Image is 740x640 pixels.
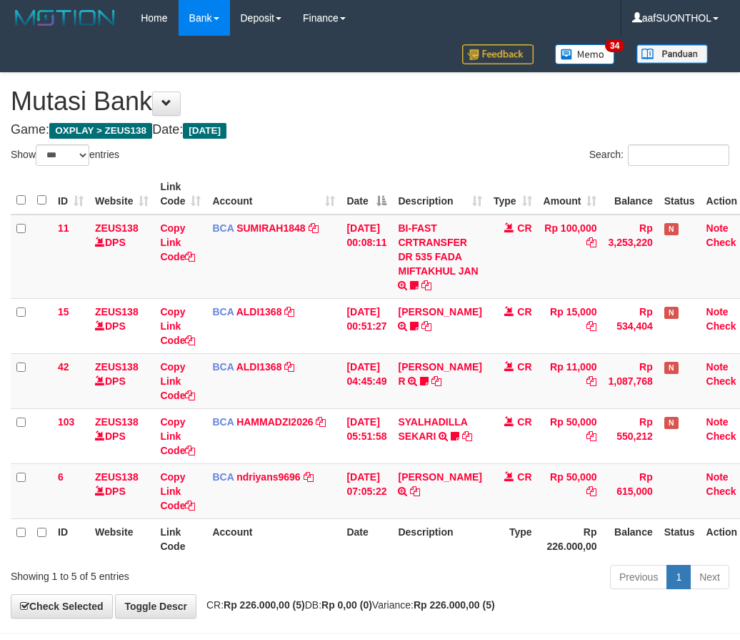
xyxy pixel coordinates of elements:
[160,471,195,511] a: Copy Link Code
[206,174,341,215] th: Account: activate to sort column ascending
[89,215,154,299] td: DPS
[659,174,701,215] th: Status
[341,408,392,463] td: [DATE] 05:51:58
[58,416,74,428] span: 103
[212,416,234,428] span: BCA
[11,563,298,584] div: Showing 1 to 5 of 5 entries
[706,306,729,317] a: Note
[341,353,392,408] td: [DATE] 04:45:49
[206,518,341,559] th: Account
[398,471,481,483] a: [PERSON_NAME]
[602,408,658,463] td: Rp 550,212
[392,215,487,299] td: BI-FAST CRTRANSFER DR 535 FADA MIFTAKHUL JAN
[95,222,139,234] a: ZEUS138
[538,408,603,463] td: Rp 50,000
[11,87,729,116] h1: Mutasi Bank
[160,306,195,346] a: Copy Link Code
[706,237,736,248] a: Check
[304,471,314,483] a: Copy ndriyans9696 to clipboard
[199,599,495,611] span: CR: DB: Variance:
[11,144,119,166] label: Show entries
[392,174,487,215] th: Description: activate to sort column ascending
[398,306,481,317] a: [PERSON_NAME]
[610,565,667,589] a: Previous
[690,565,729,589] a: Next
[602,518,658,559] th: Balance
[183,123,226,139] span: [DATE]
[605,39,624,52] span: 34
[488,518,538,559] th: Type
[160,222,195,262] a: Copy Link Code
[586,486,596,497] a: Copy Rp 50,000 to clipboard
[555,44,615,64] img: Button%20Memo.svg
[89,408,154,463] td: DPS
[421,280,431,291] a: Copy BI-FAST CRTRANSFER DR 535 FADA MIFTAKHUL JAN to clipboard
[341,298,392,353] td: [DATE] 00:51:27
[517,471,531,483] span: CR
[11,7,119,29] img: MOTION_logo.png
[462,44,534,64] img: Feedback.jpg
[341,518,392,559] th: Date
[636,44,708,64] img: panduan.png
[236,222,305,234] a: SUMIRAH1848
[706,320,736,332] a: Check
[488,174,538,215] th: Type: activate to sort column ascending
[11,123,729,137] h4: Game: Date:
[95,306,139,317] a: ZEUS138
[706,430,736,442] a: Check
[341,463,392,518] td: [DATE] 07:05:22
[398,361,481,387] a: [PERSON_NAME] R
[544,36,626,72] a: 34
[538,353,603,408] td: Rp 11,000
[392,518,487,559] th: Description
[602,298,658,353] td: Rp 534,404
[517,361,531,373] span: CR
[538,518,603,559] th: Rp 226.000,00
[421,320,431,332] a: Copy INDAH YULITASARI to clipboard
[414,599,495,611] strong: Rp 226.000,00 (5)
[89,463,154,518] td: DPS
[58,361,69,373] span: 42
[154,518,206,559] th: Link Code
[602,353,658,408] td: Rp 1,087,768
[236,361,282,373] a: ALDI1368
[321,599,372,611] strong: Rp 0,00 (0)
[341,174,392,215] th: Date: activate to sort column descending
[341,215,392,299] td: [DATE] 00:08:11
[517,306,531,317] span: CR
[36,144,89,166] select: Showentries
[538,298,603,353] td: Rp 15,000
[11,594,113,619] a: Check Selected
[212,361,234,373] span: BCA
[236,471,301,483] a: ndriyans9696
[89,298,154,353] td: DPS
[586,375,596,387] a: Copy Rp 11,000 to clipboard
[236,306,282,317] a: ALDI1368
[431,375,441,387] a: Copy ALVA HIMAM R to clipboard
[89,518,154,559] th: Website
[586,430,596,442] a: Copy Rp 50,000 to clipboard
[538,215,603,299] td: Rp 100,000
[224,599,305,611] strong: Rp 226.000,00 (5)
[706,361,729,373] a: Note
[666,565,691,589] a: 1
[602,215,658,299] td: Rp 3,253,220
[659,518,701,559] th: Status
[212,471,234,483] span: BCA
[236,416,313,428] a: HAMMADZI2026
[706,375,736,387] a: Check
[89,353,154,408] td: DPS
[538,463,603,518] td: Rp 50,000
[95,471,139,483] a: ZEUS138
[154,174,206,215] th: Link Code: activate to sort column ascending
[115,594,196,619] a: Toggle Descr
[160,416,195,456] a: Copy Link Code
[538,174,603,215] th: Amount: activate to sort column ascending
[589,144,729,166] label: Search:
[58,222,69,234] span: 11
[664,307,679,319] span: Has Note
[602,463,658,518] td: Rp 615,000
[212,306,234,317] span: BCA
[284,361,294,373] a: Copy ALDI1368 to clipboard
[58,471,64,483] span: 6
